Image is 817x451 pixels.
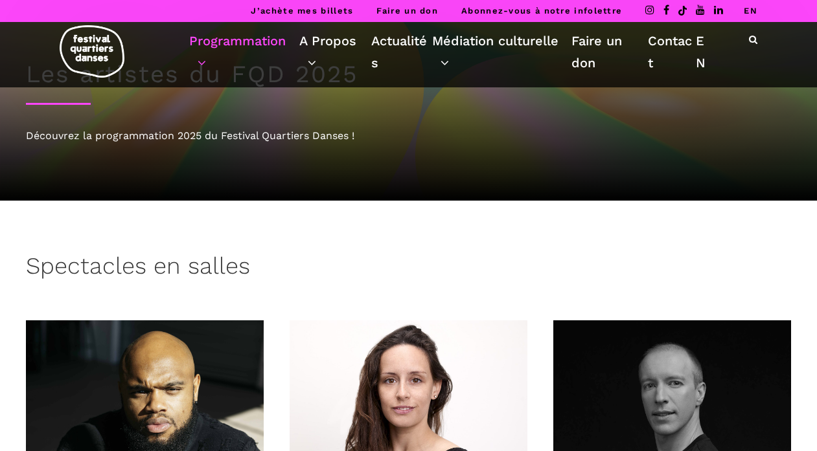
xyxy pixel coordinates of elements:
a: Médiation culturelle [432,30,571,74]
a: J’achète mes billets [251,6,353,16]
a: A Propos [299,30,371,74]
a: Faire un don [571,30,648,74]
a: Contact [648,30,696,74]
h3: Spectacles en salles [26,252,250,285]
a: EN [696,30,713,74]
a: Faire un don [376,6,438,16]
div: Découvrez la programmation 2025 du Festival Quartiers Danses ! [26,127,791,144]
a: Programmation [189,30,299,74]
a: Abonnez-vous à notre infolettre [461,6,622,16]
img: logo-fqd-med [60,25,124,78]
a: Actualités [371,30,432,74]
a: EN [744,6,757,16]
